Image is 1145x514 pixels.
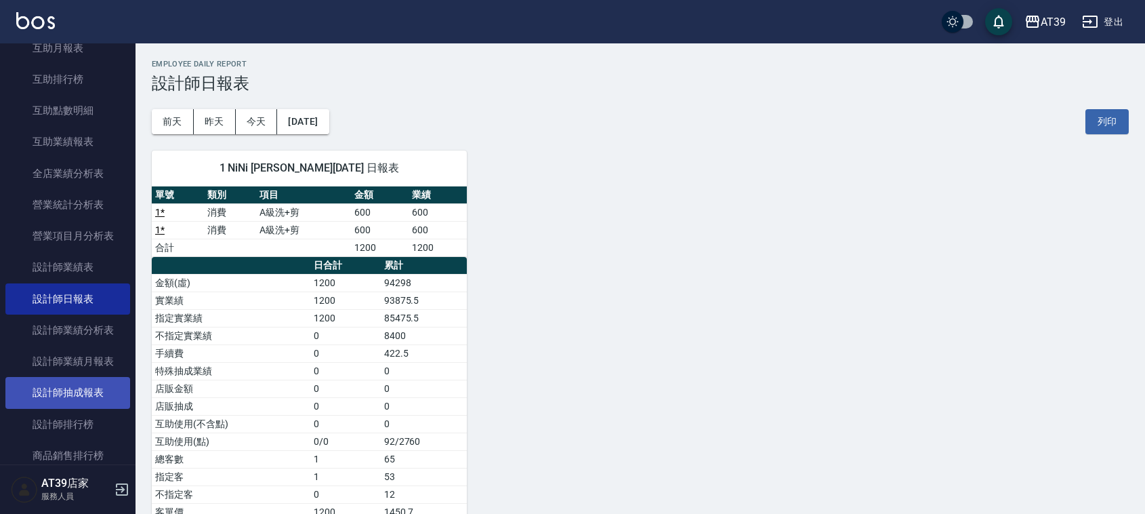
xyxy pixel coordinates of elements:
[351,221,409,239] td: 600
[5,189,130,220] a: 營業統計分析表
[310,344,380,362] td: 0
[1077,9,1129,35] button: 登出
[152,186,204,204] th: 單號
[152,239,204,256] td: 合計
[41,477,110,490] h5: AT39店家
[310,380,380,397] td: 0
[11,476,38,503] img: Person
[152,309,310,327] td: 指定實業績
[152,274,310,292] td: 金額(虛)
[256,203,351,221] td: A級洗+剪
[409,203,466,221] td: 600
[152,468,310,486] td: 指定客
[41,490,110,502] p: 服務人員
[5,252,130,283] a: 設計師業績表
[381,397,467,415] td: 0
[5,158,130,189] a: 全店業績分析表
[5,33,130,64] a: 互助月報表
[351,203,409,221] td: 600
[152,186,467,257] table: a dense table
[310,468,380,486] td: 1
[381,309,467,327] td: 85475.5
[381,344,467,362] td: 422.5
[310,362,380,380] td: 0
[409,239,466,256] td: 1200
[381,362,467,380] td: 0
[277,109,329,134] button: [DATE]
[236,109,278,134] button: 今天
[152,292,310,309] td: 實業績
[16,12,55,29] img: Logo
[381,415,467,433] td: 0
[5,346,130,377] a: 設計師業績月報表
[152,344,310,362] td: 手續費
[204,221,256,239] td: 消費
[1019,8,1071,36] button: AT39
[381,257,467,275] th: 累計
[152,415,310,433] td: 互助使用(不含點)
[381,468,467,486] td: 53
[381,274,467,292] td: 94298
[381,380,467,397] td: 0
[5,315,130,346] a: 設計師業績分析表
[351,186,409,204] th: 金額
[5,409,130,440] a: 設計師排行榜
[152,327,310,344] td: 不指定實業績
[152,433,310,450] td: 互助使用(點)
[5,126,130,157] a: 互助業績報表
[5,64,130,95] a: 互助排行榜
[256,186,351,204] th: 項目
[381,486,467,503] td: 12
[152,486,310,503] td: 不指定客
[5,377,130,408] a: 設計師抽成報表
[5,440,130,471] a: 商品銷售排行榜
[381,450,467,468] td: 65
[985,8,1012,35] button: save
[5,283,130,315] a: 設計師日報表
[310,257,380,275] th: 日合計
[381,327,467,344] td: 8400
[5,220,130,252] a: 營業項目月分析表
[310,450,380,468] td: 1
[152,380,310,397] td: 店販金額
[310,433,380,450] td: 0/0
[310,309,380,327] td: 1200
[152,450,310,468] td: 總客數
[351,239,409,256] td: 1200
[310,274,380,292] td: 1200
[152,60,1129,68] h2: Employee Daily Report
[256,221,351,239] td: A級洗+剪
[381,433,467,450] td: 92/2760
[310,292,380,309] td: 1200
[1041,14,1066,31] div: AT39
[1085,109,1129,134] button: 列印
[152,109,194,134] button: 前天
[310,486,380,503] td: 0
[310,327,380,344] td: 0
[204,186,256,204] th: 類別
[152,74,1129,93] h3: 設計師日報表
[152,397,310,415] td: 店販抽成
[310,397,380,415] td: 0
[381,292,467,309] td: 93875.5
[204,203,256,221] td: 消費
[5,95,130,126] a: 互助點數明細
[194,109,236,134] button: 昨天
[409,186,466,204] th: 業績
[152,362,310,380] td: 特殊抽成業績
[168,161,451,175] span: 1 NiNi [PERSON_NAME][DATE] 日報表
[310,415,380,433] td: 0
[409,221,466,239] td: 600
